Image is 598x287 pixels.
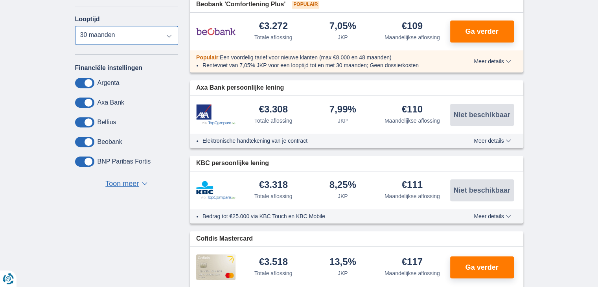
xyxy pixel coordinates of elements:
img: product.pl.alt Cofidis CC [196,254,236,280]
div: €109 [402,21,423,32]
div: Maandelijkse aflossing [385,192,440,200]
span: Ga verder [465,264,498,271]
button: Meer details [468,213,517,219]
div: €3.518 [259,257,288,268]
div: Maandelijkse aflossing [385,33,440,41]
label: Looptijd [75,16,100,23]
div: €110 [402,105,423,115]
span: Meer details [474,138,511,143]
span: ▼ [142,182,147,185]
span: Een voordelig tarief voor nieuwe klanten (max €8.000 en 48 maanden) [220,54,392,61]
div: JKP [338,269,348,277]
label: Beobank [98,138,122,145]
button: Niet beschikbaar [450,104,514,126]
div: Totale aflossing [254,33,293,41]
img: product.pl.alt KBC [196,181,236,200]
div: JKP [338,192,348,200]
li: Elektronische handtekening van je contract [202,137,445,145]
label: Argenta [98,79,120,86]
span: Populair [196,54,218,61]
button: Toon meer ▼ [103,178,150,189]
button: Meer details [468,58,517,64]
div: Totale aflossing [254,192,293,200]
div: Totale aflossing [254,117,293,125]
span: Meer details [474,213,511,219]
li: Rentevoet van 7,05% JKP voor een looptijd tot en met 30 maanden; Geen dossierkosten [202,61,445,69]
img: product.pl.alt Beobank [196,22,236,41]
label: BNP Paribas Fortis [98,158,151,165]
div: Totale aflossing [254,269,293,277]
span: KBC persoonlijke lening [196,159,269,168]
label: Financiële instellingen [75,64,143,72]
button: Ga verder [450,20,514,42]
label: Belfius [98,119,116,126]
div: €3.308 [259,105,288,115]
div: JKP [338,117,348,125]
span: Niet beschikbaar [453,187,510,194]
div: €111 [402,180,423,191]
span: Cofidis Mastercard [196,234,253,243]
span: Niet beschikbaar [453,111,510,118]
div: : [190,53,451,61]
label: Axa Bank [98,99,124,106]
div: 7,05% [329,21,356,32]
span: Populair [292,1,319,9]
div: €3.272 [259,21,288,32]
button: Ga verder [450,256,514,278]
div: €117 [402,257,423,268]
div: €3.318 [259,180,288,191]
img: product.pl.alt Axa Bank [196,104,236,125]
div: 13,5% [329,257,356,268]
button: Meer details [468,138,517,144]
div: Maandelijkse aflossing [385,117,440,125]
div: Maandelijkse aflossing [385,269,440,277]
div: JKP [338,33,348,41]
span: Ga verder [465,28,498,35]
button: Niet beschikbaar [450,179,514,201]
span: Toon meer [105,179,139,189]
span: Axa Bank persoonlijke lening [196,83,284,92]
li: Bedrag tot €25.000 via KBC Touch en KBC Mobile [202,212,445,220]
div: 8,25% [329,180,356,191]
span: Meer details [474,59,511,64]
div: 7,99% [329,105,356,115]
